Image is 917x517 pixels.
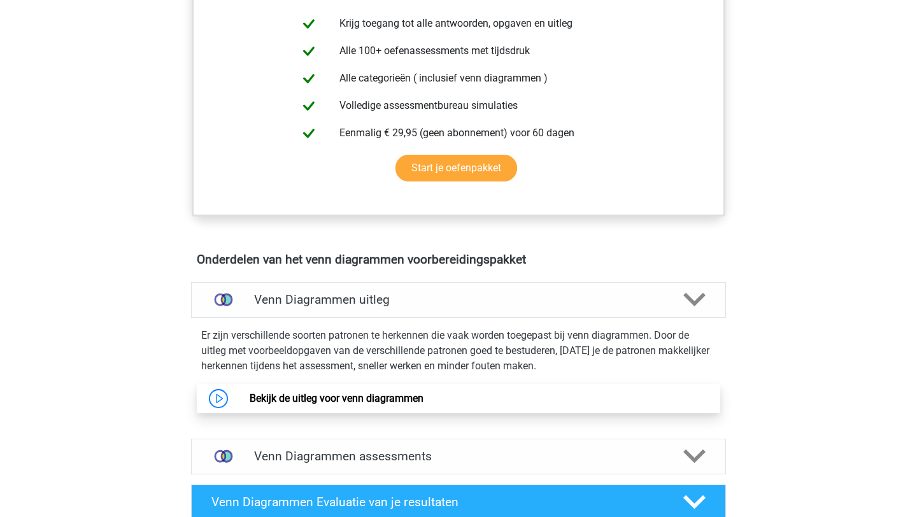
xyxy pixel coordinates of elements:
img: venn diagrammen uitleg [207,283,239,316]
h4: Venn Diagrammen uitleg [254,292,663,307]
h4: Venn Diagrammen assessments [254,449,663,464]
p: Er zijn verschillende soorten patronen te herkennen die vaak worden toegepast bij venn diagrammen... [201,328,716,374]
a: Bekijk de uitleg voor venn diagrammen [250,392,423,404]
a: assessments Venn Diagrammen assessments [186,439,731,474]
img: venn diagrammen assessments [207,440,239,472]
a: Start je oefenpakket [395,155,517,181]
h4: Onderdelen van het venn diagrammen voorbereidingspakket [197,252,720,267]
h4: Venn Diagrammen Evaluatie van je resultaten [211,495,663,509]
a: uitleg Venn Diagrammen uitleg [186,282,731,318]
